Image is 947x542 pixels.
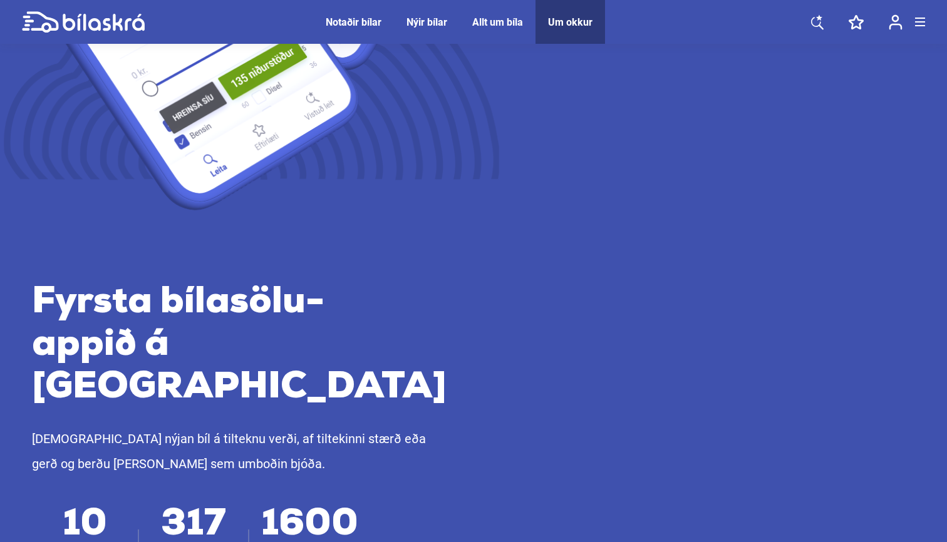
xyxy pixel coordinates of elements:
[32,282,447,410] h1: Fyrsta bílasölu- appið á [GEOGRAPHIC_DATA]
[32,426,447,476] p: [DEMOGRAPHIC_DATA] nýjan bíl á tilteknu verði, af tiltekinni stærð eða gerð og berðu [PERSON_NAME...
[548,16,593,28] a: Um okkur
[161,516,226,535] span: 317
[889,14,903,30] img: user-login.svg
[406,16,447,28] a: Nýir bílar
[326,16,381,28] a: Notaðir bílar
[63,516,107,535] span: 10
[261,516,358,535] span: 1600
[472,16,523,28] a: Allt um bíla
